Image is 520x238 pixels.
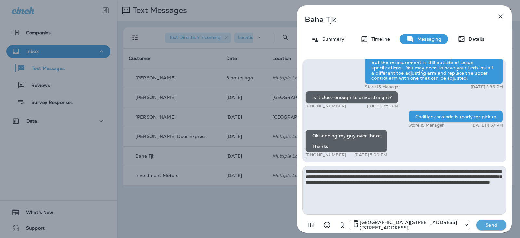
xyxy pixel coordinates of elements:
p: Store 15 Manager [365,84,400,90]
p: [DATE] 2:51 PM [367,104,398,109]
p: Summary [319,36,344,42]
p: Send [478,222,505,228]
p: Timeline [368,36,390,42]
div: Is it close enough to drive straight? [305,91,398,104]
div: +1 (402) 891-8464 [349,220,470,230]
div: This Lexus RX350 is good except for the toe and camber on the left rear. The toe adjuster is maxe... [365,46,503,84]
button: Send [476,220,506,230]
p: [PHONE_NUMBER] [305,104,346,109]
p: [DATE] 4:57 PM [471,123,503,128]
p: Details [465,36,484,42]
div: Cadillac escalade is ready for pickup [409,110,503,123]
div: Ok sending my guy over there Thanks [305,130,387,152]
p: Messaging [414,36,441,42]
p: [DATE] 5:00 PM [354,152,387,158]
p: Store 15 Manager [409,123,444,128]
p: [GEOGRAPHIC_DATA][STREET_ADDRESS] ([STREET_ADDRESS]) [360,220,461,230]
p: [PHONE_NUMBER] [305,152,346,158]
p: [DATE] 2:36 PM [471,84,503,90]
p: Baha Tjk [305,15,482,24]
button: Select an emoji [320,218,333,231]
button: Add in a premade template [305,218,318,231]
